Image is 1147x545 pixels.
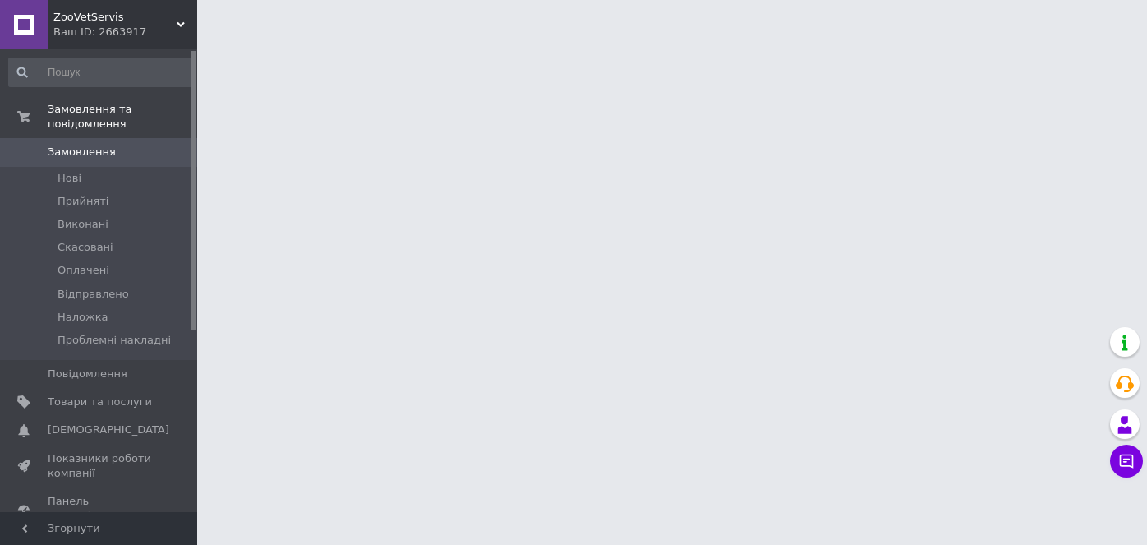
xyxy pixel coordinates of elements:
[58,333,171,348] span: Проблемні накладні
[48,395,152,409] span: Товари та послуги
[58,194,108,209] span: Прийняті
[8,58,194,87] input: Пошук
[58,171,81,186] span: Нові
[48,367,127,381] span: Повідомлення
[58,287,129,302] span: Відправлено
[48,145,116,159] span: Замовлення
[58,240,113,255] span: Скасовані
[58,217,108,232] span: Виконані
[1110,445,1143,478] button: Чат з покупцем
[48,451,152,481] span: Показники роботи компанії
[53,25,197,39] div: Ваш ID: 2663917
[53,10,177,25] span: ZooVetServis
[48,423,169,437] span: [DEMOGRAPHIC_DATA]
[48,102,197,132] span: Замовлення та повідомлення
[58,310,108,325] span: Наложка
[48,494,152,524] span: Панель управління
[58,263,109,278] span: Оплачені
